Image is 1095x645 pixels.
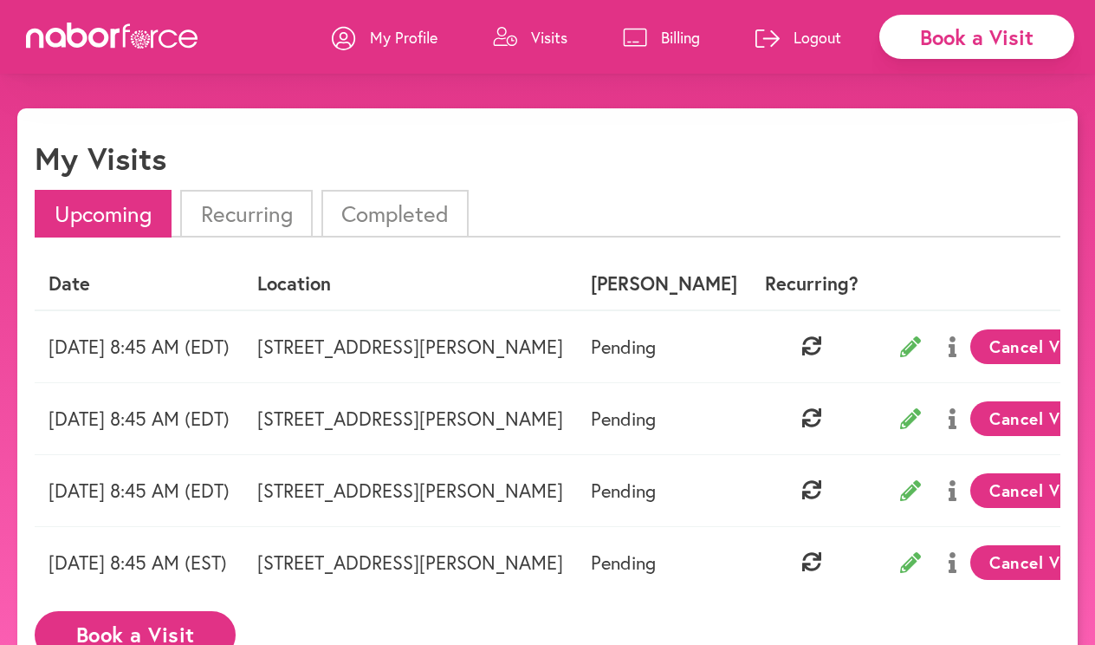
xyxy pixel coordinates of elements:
a: Visits [493,11,567,63]
th: Location [243,258,577,309]
th: Date [35,258,243,309]
p: Visits [531,27,567,48]
td: Pending [577,454,751,526]
th: Recurring? [751,258,872,309]
td: [STREET_ADDRESS][PERSON_NAME] [243,382,577,454]
h1: My Visits [35,140,166,177]
a: Logout [755,11,841,63]
td: [DATE] 8:45 AM (EDT) [35,454,243,526]
li: Completed [321,190,469,238]
td: [DATE] 8:45 AM (EST) [35,526,243,598]
td: [DATE] 8:45 AM (EDT) [35,382,243,454]
td: Pending [577,382,751,454]
p: Logout [794,27,841,48]
td: Pending [577,310,751,383]
td: [STREET_ADDRESS][PERSON_NAME] [243,310,577,383]
p: My Profile [370,27,437,48]
th: [PERSON_NAME] [577,258,751,309]
td: [STREET_ADDRESS][PERSON_NAME] [243,526,577,598]
td: [DATE] 8:45 AM (EDT) [35,310,243,383]
td: [STREET_ADDRESS][PERSON_NAME] [243,454,577,526]
p: Billing [661,27,700,48]
a: Book a Visit [35,624,236,641]
td: Pending [577,526,751,598]
li: Recurring [180,190,312,238]
a: My Profile [332,11,437,63]
div: Book a Visit [879,15,1074,59]
a: Billing [623,11,700,63]
li: Upcoming [35,190,172,238]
